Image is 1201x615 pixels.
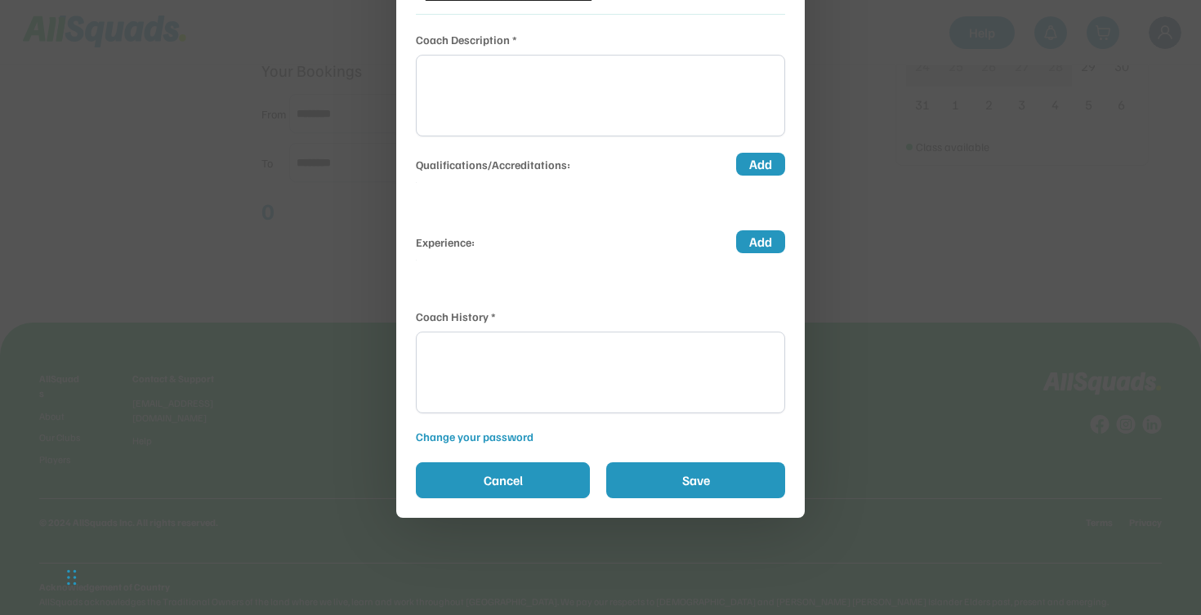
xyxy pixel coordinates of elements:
[416,428,785,446] div: Change your password
[606,462,785,498] button: Save
[416,308,496,325] div: Coach History *
[416,31,517,48] div: Coach Description *
[416,234,475,251] div: Experience:
[416,462,590,498] button: Cancel
[736,153,785,176] button: Add
[416,156,570,173] div: Qualifications/Accreditations:
[736,230,785,253] button: Add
